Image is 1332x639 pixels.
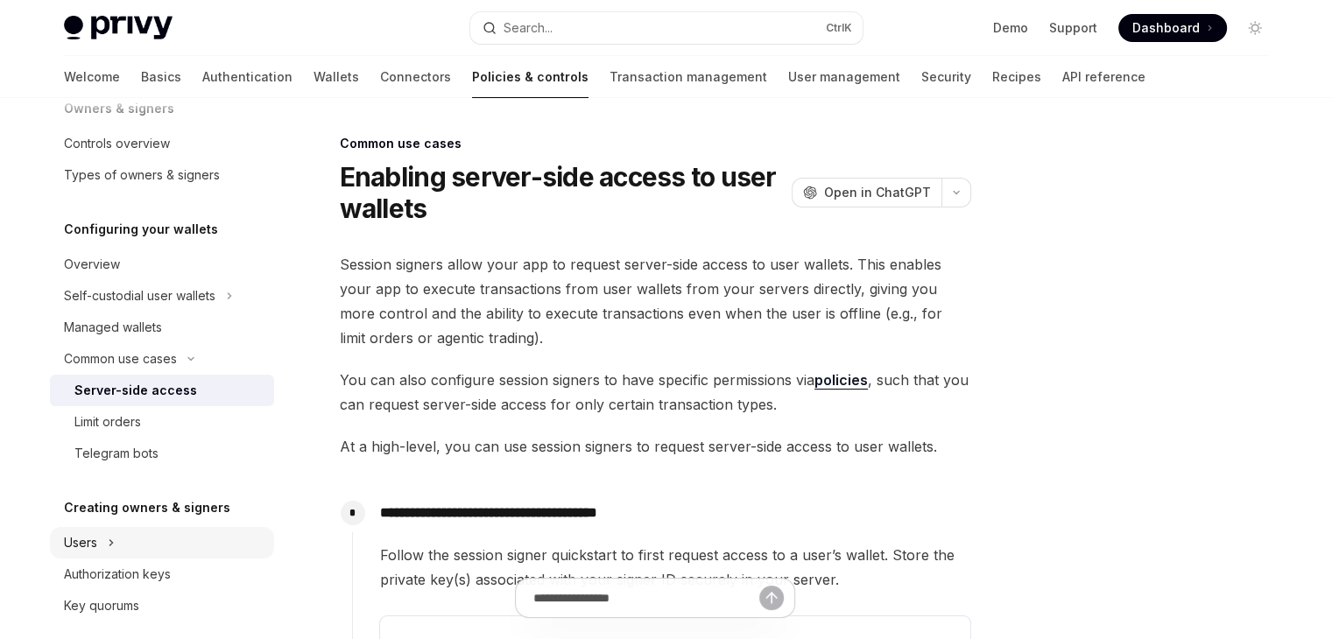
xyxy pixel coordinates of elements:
div: Authorization keys [64,564,171,585]
div: Users [64,532,97,553]
a: Key quorums [50,590,274,621]
a: Connectors [380,56,451,98]
a: API reference [1062,56,1145,98]
div: Managed wallets [64,317,162,338]
div: Server-side access [74,380,197,401]
div: Search... [504,18,553,39]
button: Toggle Common use cases section [50,343,274,375]
div: Common use cases [340,135,971,152]
input: Ask a question... [533,579,759,617]
span: Follow the session signer quickstart to first request access to a user’s wallet. Store the privat... [380,543,970,592]
div: Types of owners & signers [64,165,220,186]
div: Overview [64,254,120,275]
div: Self-custodial user wallets [64,285,215,306]
h1: Enabling server-side access to user wallets [340,161,785,224]
a: Authentication [202,56,292,98]
span: Session signers allow your app to request server-side access to user wallets. This enables your a... [340,252,971,350]
a: policies [814,371,868,390]
a: Controls overview [50,128,274,159]
div: Limit orders [74,411,141,432]
a: Security [921,56,971,98]
div: Key quorums [64,595,139,616]
div: Telegram bots [74,443,159,464]
a: Basics [141,56,181,98]
div: Common use cases [64,348,177,369]
span: Dashboard [1132,19,1200,37]
a: Types of owners & signers [50,159,274,191]
button: Toggle Users section [50,527,274,558]
a: Telegram bots [50,438,274,469]
a: Support [1049,19,1097,37]
a: Wallets [314,56,359,98]
a: Demo [993,19,1028,37]
h5: Configuring your wallets [64,219,218,240]
span: You can also configure session signers to have specific permissions via , such that you can reque... [340,368,971,417]
a: Welcome [64,56,120,98]
a: Server-side access [50,375,274,406]
span: Ctrl K [826,21,852,35]
span: Open in ChatGPT [824,184,931,201]
button: Open in ChatGPT [792,178,941,207]
a: Limit orders [50,406,274,438]
a: Overview [50,249,274,280]
button: Toggle Self-custodial user wallets section [50,280,274,312]
a: Dashboard [1118,14,1227,42]
button: Open search [470,12,863,44]
a: Policies & controls [472,56,588,98]
h5: Creating owners & signers [64,497,230,518]
a: User management [788,56,900,98]
button: Toggle dark mode [1241,14,1269,42]
a: Recipes [992,56,1041,98]
a: Authorization keys [50,558,274,590]
img: light logo [64,16,173,40]
span: At a high-level, you can use session signers to request server-side access to user wallets. [340,434,971,459]
button: Send message [759,586,784,610]
a: Managed wallets [50,312,274,343]
a: Transaction management [610,56,767,98]
div: Controls overview [64,133,170,154]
